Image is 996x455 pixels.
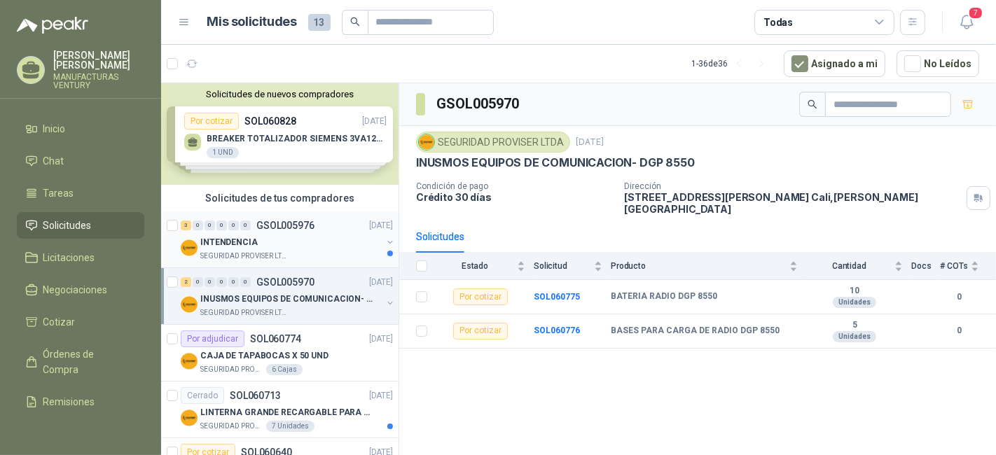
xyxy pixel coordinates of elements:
div: Todas [763,15,793,30]
p: INTENDENCIA [200,236,258,249]
button: Solicitudes de nuevos compradores [167,89,393,99]
div: SEGURIDAD PROVISER LTDA [416,132,570,153]
span: Estado [436,261,514,271]
p: SEGURIDAD PROVISER LTDA [200,421,263,432]
button: Asignado a mi [784,50,885,77]
span: Chat [43,153,64,169]
p: SEGURIDAD PROVISER LTDA [200,251,289,262]
button: No Leídos [897,50,979,77]
span: Órdenes de Compra [43,346,131,377]
p: Dirección [624,181,961,191]
b: SOL060776 [534,325,580,335]
p: GSOL005976 [256,220,314,230]
th: Producto [611,253,806,280]
p: GSOL005970 [256,277,314,287]
span: Solicitudes [43,218,92,233]
span: Tareas [43,185,74,201]
span: 7 [968,6,983,20]
a: Tareas [17,180,144,206]
p: SOL060713 [230,391,281,400]
div: Solicitudes de nuevos compradoresPor cotizarSOL060828[DATE] BREAKER TOTALIZADOR SIEMENS 3VA1212-S... [161,83,399,185]
h3: GSOL005970 [436,93,521,115]
a: 2 0 0 0 0 0 GSOL005970[DATE] Company LogoINUSMOS EQUIPOS DE COMUNICACION- DGP 8550SEGURIDAD PROVI... [181,274,396,318]
div: 0 [240,220,251,230]
a: Cotizar [17,309,144,335]
span: 13 [308,14,331,31]
div: 3 [181,220,191,230]
b: BASES PARA CARGA DE RADIO DGP 8550 [611,325,780,337]
div: 0 [240,277,251,287]
span: Negociaciones [43,282,108,297]
p: Crédito 30 días [416,191,613,203]
span: Licitaciones [43,250,95,265]
b: 0 [940,290,979,304]
span: # COTs [940,261,968,271]
b: 5 [806,320,903,331]
p: CAJA DE TAPABOCAS X 50 UND [200,349,328,363]
span: Cotizar [43,314,76,330]
img: Company Logo [181,239,198,256]
a: Por adjudicarSOL060774[DATE] Company LogoCAJA DE TAPABOCAS X 50 UNDSEGURIDAD PROVISER LTDA6 Cajas [161,325,399,381]
span: search [808,99,817,109]
a: Órdenes de Compra [17,341,144,383]
div: 7 Unidades [266,421,314,432]
p: [DATE] [576,136,604,149]
div: Unidades [833,297,876,308]
div: 1 - 36 de 36 [691,52,773,75]
a: Configuración [17,421,144,447]
div: 6 Cajas [266,364,303,375]
p: INUSMOS EQUIPOS DE COMUNICACION- DGP 8550 [200,293,375,306]
p: Condición de pago [416,181,613,191]
div: Por cotizar [453,288,508,305]
th: # COTs [940,253,996,280]
th: Cantidad [806,253,911,280]
p: [STREET_ADDRESS][PERSON_NAME] Cali , [PERSON_NAME][GEOGRAPHIC_DATA] [624,191,961,215]
div: Por adjudicar [181,330,244,347]
div: Solicitudes de tus compradores [161,185,399,211]
div: 0 [193,277,203,287]
th: Estado [436,253,534,280]
span: Solicitud [534,261,591,271]
p: INUSMOS EQUIPOS DE COMUNICACION- DGP 8550 [416,155,695,170]
b: BATERIA RADIO DGP 8550 [611,291,717,302]
th: Docs [911,253,940,280]
span: Producto [611,261,787,271]
div: 0 [216,220,227,230]
span: Remisiones [43,394,95,409]
div: 0 [205,277,215,287]
div: 2 [181,277,191,287]
img: Company Logo [181,296,198,313]
div: 0 [228,220,239,230]
img: Logo peakr [17,17,88,34]
img: Company Logo [181,409,198,426]
img: Company Logo [181,353,198,370]
b: 10 [806,286,903,297]
p: [DATE] [369,276,393,289]
p: LINTERNA GRANDE RECARGABLE PARA ESPACIOS ABIERTOS 100-150MTS [200,406,375,419]
p: [DATE] [369,389,393,402]
div: Unidades [833,331,876,342]
div: 0 [216,277,227,287]
a: 3 0 0 0 0 0 GSOL005976[DATE] Company LogoINTENDENCIASEGURIDAD PROVISER LTDA [181,217,396,262]
span: Inicio [43,121,66,136]
a: Remisiones [17,388,144,415]
span: Cantidad [806,261,892,271]
a: Licitaciones [17,244,144,271]
p: [PERSON_NAME] [PERSON_NAME] [53,50,144,70]
b: SOL060775 [534,292,580,302]
a: Chat [17,148,144,174]
p: SOL060774 [250,334,301,344]
button: 7 [954,10,979,35]
div: 0 [205,220,215,230]
div: Cerrado [181,387,224,404]
div: 0 [193,220,203,230]
span: search [350,17,360,27]
p: MANUFACTURAS VENTURY [53,73,144,90]
div: 0 [228,277,239,287]
p: SEGURIDAD PROVISER LTDA [200,307,289,318]
a: Negociaciones [17,276,144,303]
div: Solicitudes [416,229,464,244]
div: Por cotizar [453,323,508,339]
b: 0 [940,324,979,337]
h1: Mis solicitudes [207,12,297,32]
